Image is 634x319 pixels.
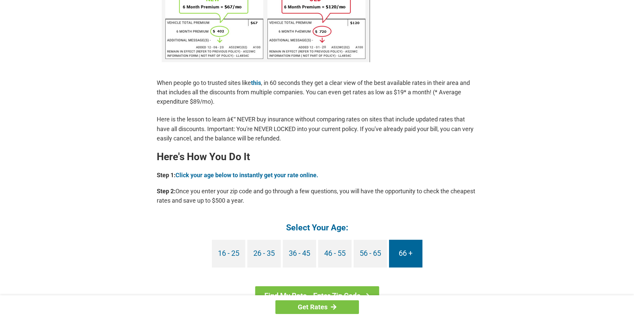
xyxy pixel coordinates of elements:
a: 56 - 65 [354,240,387,268]
a: Find My Rate - Enter Zip Code [255,286,379,306]
a: 26 - 35 [247,240,281,268]
h2: Here's How You Do It [157,151,478,162]
p: When people go to trusted sites like , in 60 seconds they get a clear view of the best available ... [157,78,478,106]
a: 36 - 45 [283,240,316,268]
a: this [251,79,261,86]
h4: Select Your Age: [157,222,478,233]
p: Here is the lesson to learn â€“ NEVER buy insurance without comparing rates on sites that include... [157,115,478,143]
b: Step 1: [157,172,175,179]
p: Once you enter your zip code and go through a few questions, you will have the opportunity to che... [157,187,478,205]
b: Step 2: [157,188,175,195]
a: Get Rates [275,300,359,314]
a: Click your age below to instantly get your rate online. [175,172,318,179]
a: 46 - 55 [318,240,352,268]
a: 16 - 25 [212,240,245,268]
a: 66 + [389,240,422,268]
